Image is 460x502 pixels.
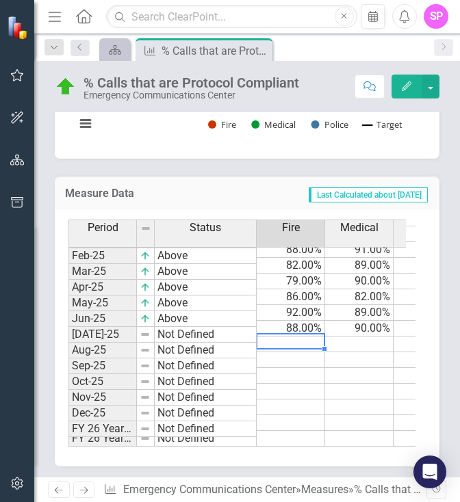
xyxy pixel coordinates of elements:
[257,305,325,321] td: 92.00%
[68,406,137,421] td: Dec-25
[103,482,426,498] div: » »
[190,222,221,234] span: Status
[264,118,296,131] text: Medical
[140,345,151,356] img: 8DAGhfEEPCf229AAAAAElFTkSuQmCC
[140,329,151,340] img: 8DAGhfEEPCf229AAAAAElFTkSuQmCC
[140,298,151,308] img: 2Q==
[65,187,198,200] h3: Measure Data
[68,358,137,374] td: Sep-25
[325,274,394,289] td: 90.00%
[88,222,118,234] span: Period
[340,222,379,234] span: Medical
[162,42,269,60] div: % Calls that are Protocol Compliant
[84,90,299,101] div: Emergency Communications Center
[155,311,257,327] td: Above
[68,295,137,311] td: May-25
[413,455,446,488] div: Open Intercom Messenger
[68,264,137,280] td: Mar-25
[208,118,236,131] button: Show Fire
[68,374,137,390] td: Oct-25
[123,483,296,496] a: Emergency Communications Center
[363,118,402,131] button: Show Target
[257,289,325,305] td: 86.00%
[140,423,151,434] img: 8DAGhfEEPCf229AAAAAElFTkSuQmCC
[325,242,394,258] td: 91.00%
[155,421,257,437] td: Not Defined
[325,258,394,274] td: 89.00%
[257,258,325,274] td: 82.00%
[309,187,428,202] span: Last Calculated about [DATE]
[155,358,257,374] td: Not Defined
[251,118,296,131] button: Show Medical
[68,390,137,406] td: Nov-25
[325,321,394,336] td: 90.00%
[155,248,257,264] td: Above
[257,274,325,289] td: 79.00%
[140,282,151,293] img: 2Q==
[155,264,257,280] td: Above
[140,223,151,234] img: 8DAGhfEEPCf229AAAAAElFTkSuQmCC
[76,114,95,133] button: View chart menu, Chart
[282,222,300,234] span: Fire
[155,343,257,358] td: Not Defined
[311,118,348,131] button: Show Police
[155,406,257,421] td: Not Defined
[55,76,77,98] img: On Target
[140,313,151,324] img: 2Q==
[7,16,31,40] img: ClearPoint Strategy
[68,421,137,437] td: FY 26 Year End
[140,433,151,444] img: 8DAGhfEEPCf229AAAAAElFTkSuQmCC
[301,483,348,496] a: Measures
[140,376,151,387] img: 8DAGhfEEPCf229AAAAAElFTkSuQmCC
[68,311,137,327] td: Jun-25
[155,295,257,311] td: Above
[140,266,151,277] img: 2Q==
[68,343,137,358] td: Aug-25
[106,5,357,29] input: Search ClearPoint...
[257,242,325,258] td: 88.00%
[68,431,137,447] td: FY 26 Year End
[155,280,257,295] td: Above
[257,321,325,336] td: 88.00%
[325,289,394,305] td: 82.00%
[155,374,257,390] td: Not Defined
[68,248,137,264] td: Feb-25
[84,75,299,90] div: % Calls that are Protocol Compliant
[140,408,151,419] img: 8DAGhfEEPCf229AAAAAElFTkSuQmCC
[155,431,257,447] td: Not Defined
[155,390,257,406] td: Not Defined
[140,392,151,403] img: 8DAGhfEEPCf229AAAAAElFTkSuQmCC
[424,4,448,29] button: SP
[140,360,151,371] img: 8DAGhfEEPCf229AAAAAElFTkSuQmCC
[68,280,137,295] td: Apr-25
[325,305,394,321] td: 89.00%
[68,327,137,343] td: [DATE]-25
[140,250,151,261] img: 2Q==
[155,327,257,343] td: Not Defined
